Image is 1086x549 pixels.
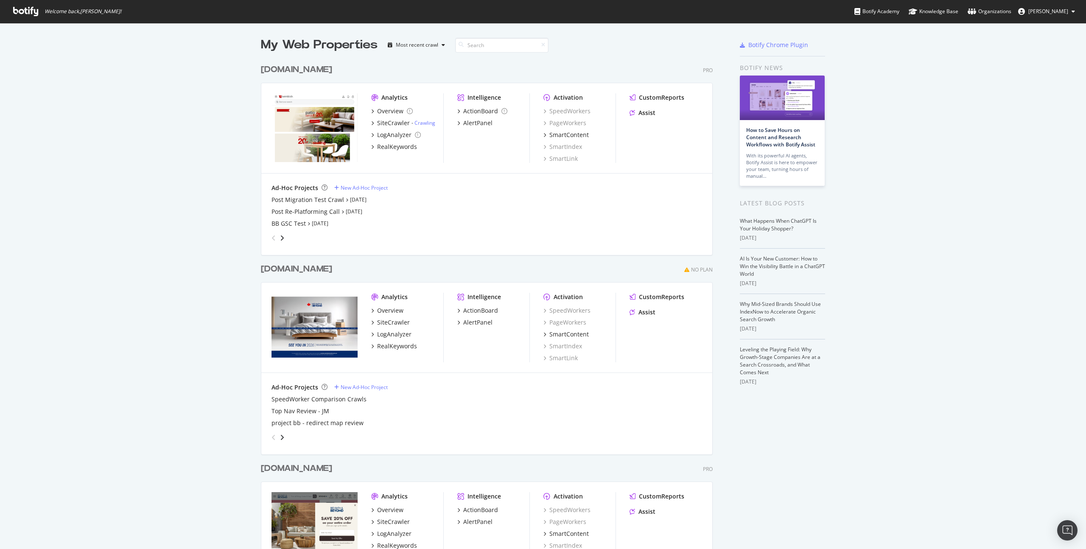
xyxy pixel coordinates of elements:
[543,342,582,350] a: SmartIndex
[740,325,825,333] div: [DATE]
[630,109,655,117] a: Assist
[740,346,820,376] a: Leveling the Playing Field: Why Growth-Stage Companies Are at a Search Crossroads, and What Comes...
[630,492,684,501] a: CustomReports
[1028,8,1068,15] span: James McMahon
[554,293,583,301] div: Activation
[543,306,591,315] a: SpeedWorkers
[740,378,825,386] div: [DATE]
[457,318,493,327] a: AlertPanel
[377,330,411,339] div: LogAnalyzer
[371,107,413,115] a: Overview
[854,7,899,16] div: Botify Academy
[630,308,655,317] a: Assist
[261,462,332,475] div: [DOMAIN_NAME]
[396,42,438,48] div: Most recent crawl
[261,64,332,76] div: [DOMAIN_NAME]
[371,529,411,538] a: LogAnalyzer
[371,330,411,339] a: LogAnalyzer
[271,383,318,392] div: Ad-Hoc Projects
[377,143,417,151] div: RealKeywords
[346,208,362,215] a: [DATE]
[630,93,684,102] a: CustomReports
[543,506,591,514] a: SpeedWorkers
[968,7,1011,16] div: Organizations
[703,465,713,473] div: Pro
[554,492,583,501] div: Activation
[381,492,408,501] div: Analytics
[371,518,410,526] a: SiteCrawler
[261,64,336,76] a: [DOMAIN_NAME]
[271,219,306,228] a: BB GSC Test
[381,293,408,301] div: Analytics
[271,419,364,427] a: project bb - redirect map review
[279,234,285,242] div: angle-right
[384,38,448,52] button: Most recent crawl
[341,384,388,391] div: New Ad-Hoc Project
[543,518,586,526] a: PageWorkers
[543,354,578,362] div: SmartLink
[746,126,815,148] a: How to Save Hours on Content and Research Workflows with Botify Assist
[543,107,591,115] a: SpeedWorkers
[543,318,586,327] a: PageWorkers
[371,342,417,350] a: RealKeywords
[549,330,589,339] div: SmartContent
[377,119,410,127] div: SiteCrawler
[639,293,684,301] div: CustomReports
[377,107,403,115] div: Overview
[740,76,825,120] img: How to Save Hours on Content and Research Workflows with Botify Assist
[411,119,435,126] div: -
[543,154,578,163] a: SmartLink
[371,506,403,514] a: Overview
[543,330,589,339] a: SmartContent
[639,93,684,102] div: CustomReports
[543,529,589,538] a: SmartContent
[639,492,684,501] div: CustomReports
[261,263,332,275] div: [DOMAIN_NAME]
[457,506,498,514] a: ActionBoard
[703,67,713,74] div: Pro
[261,36,378,53] div: My Web Properties
[740,199,825,208] div: Latest Blog Posts
[271,407,329,415] a: Top Nav Review - JM
[740,280,825,287] div: [DATE]
[350,196,367,203] a: [DATE]
[381,93,408,102] div: Analytics
[371,119,435,127] a: SiteCrawler- Crawling
[455,38,549,53] input: Search
[1057,520,1078,541] div: Open Intercom Messenger
[261,462,336,475] a: [DOMAIN_NAME]
[414,119,435,126] a: Crawling
[740,234,825,242] div: [DATE]
[740,63,825,73] div: Botify news
[377,131,411,139] div: LogAnalyzer
[271,293,358,361] img: overstock.ca
[543,143,582,151] div: SmartIndex
[549,529,589,538] div: SmartContent
[271,207,340,216] a: Post Re-Platforming Call
[691,266,713,273] div: No Plan
[467,93,501,102] div: Intelligence
[748,41,808,49] div: Botify Chrome Plugin
[463,518,493,526] div: AlertPanel
[457,119,493,127] a: AlertPanel
[377,529,411,538] div: LogAnalyzer
[371,306,403,315] a: Overview
[740,255,825,277] a: AI Is Your New Customer: How to Win the Visibility Battle in a ChatGPT World
[45,8,121,15] span: Welcome back, [PERSON_NAME] !
[279,433,285,442] div: angle-right
[457,107,507,115] a: ActionBoard
[268,231,279,245] div: angle-left
[271,395,367,403] div: SpeedWorker Comparison Crawls
[377,506,403,514] div: Overview
[740,217,817,232] a: What Happens When ChatGPT Is Your Holiday Shopper?
[549,131,589,139] div: SmartContent
[457,518,493,526] a: AlertPanel
[377,318,410,327] div: SiteCrawler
